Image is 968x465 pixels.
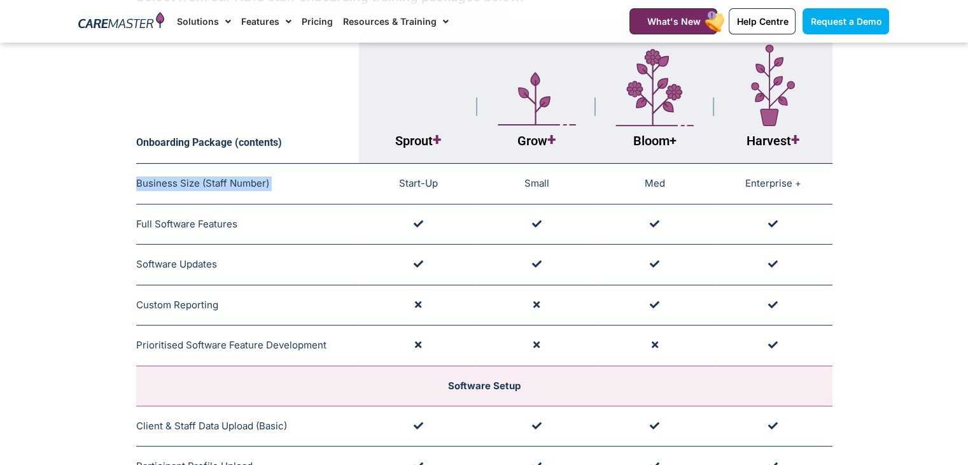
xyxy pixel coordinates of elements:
td: Enterprise + [714,164,832,204]
td: Start-Up [359,164,477,204]
span: + [433,131,441,149]
img: Layer_1-4-1.svg [615,49,694,127]
span: Business Size (Staff Number) [136,177,269,189]
span: Harvest [747,133,799,148]
td: Custom Reporting [136,285,360,325]
span: + [547,131,556,149]
th: Onboarding Package (contents) [136,32,360,164]
span: + [791,131,799,149]
span: Help Centre [736,16,788,27]
span: Bloom [633,133,677,148]
span: Full Software Features [136,218,237,230]
span: What's New [647,16,700,27]
span: Request a Demo [810,16,881,27]
img: CareMaster Logo [78,12,164,31]
td: Software Updates [136,245,360,285]
img: Layer_1-5.svg [498,72,576,126]
td: Client & Staff Data Upload (Basic) [136,406,360,447]
td: Prioritised Software Feature Development [136,325,360,366]
a: Request a Demo [803,8,889,34]
td: Med [596,164,714,204]
span: Grow [517,133,556,148]
span: + [670,133,677,148]
a: Help Centre [729,8,796,34]
a: What's New [629,8,717,34]
span: Sprout [395,133,441,148]
td: Small [477,164,596,204]
span: Software Setup [448,380,521,392]
img: Layer_1-7-1.svg [751,45,795,126]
